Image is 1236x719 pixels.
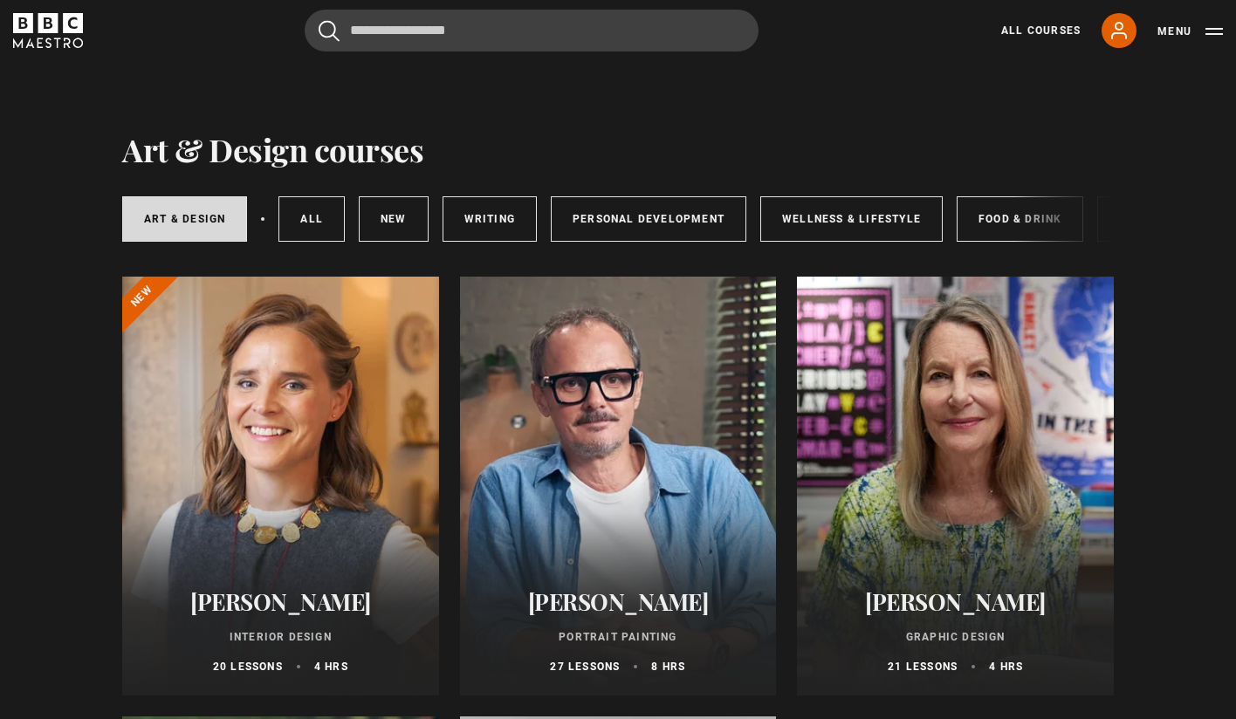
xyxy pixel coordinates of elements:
a: All Courses [1001,23,1081,38]
input: Search [305,10,759,51]
p: Graphic Design [818,629,1093,645]
a: Wellness & Lifestyle [760,196,943,242]
a: Writing [443,196,537,242]
a: [PERSON_NAME] Portrait Painting 27 lessons 8 hrs [460,277,777,695]
a: Art & Design [122,196,247,242]
h1: Art & Design courses [122,131,423,168]
svg: BBC Maestro [13,13,83,48]
p: 27 lessons [550,659,620,674]
a: Personal Development [551,196,746,242]
p: 21 lessons [888,659,958,674]
h2: [PERSON_NAME] [818,588,1093,615]
h2: [PERSON_NAME] [143,588,418,615]
p: 8 hrs [651,659,685,674]
a: New [359,196,429,242]
button: Submit the search query [319,20,340,42]
h2: [PERSON_NAME] [481,588,756,615]
a: All [278,196,345,242]
p: 4 hrs [989,659,1023,674]
p: 20 lessons [213,659,283,674]
p: 4 hrs [314,659,348,674]
a: Food & Drink [957,196,1083,242]
p: Portrait Painting [481,629,756,645]
a: [PERSON_NAME] Interior Design 20 lessons 4 hrs New [122,277,439,695]
a: [PERSON_NAME] Graphic Design 21 lessons 4 hrs [797,277,1114,695]
button: Toggle navigation [1157,23,1223,40]
p: Interior Design [143,629,418,645]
